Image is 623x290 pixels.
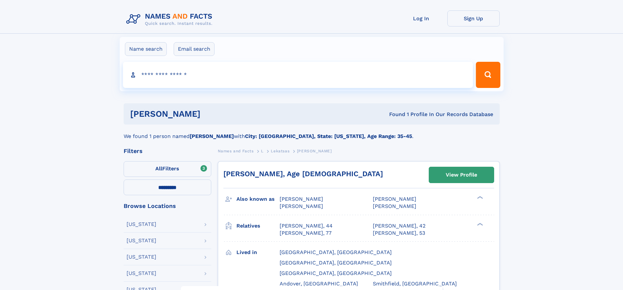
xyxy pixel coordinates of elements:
input: search input [123,62,473,88]
button: Search Button [476,62,500,88]
div: [US_STATE] [127,271,156,276]
label: Email search [174,42,215,56]
span: [GEOGRAPHIC_DATA], [GEOGRAPHIC_DATA] [280,260,392,266]
span: [PERSON_NAME] [280,203,323,209]
span: [PERSON_NAME] [297,149,332,153]
span: L [261,149,264,153]
label: Name search [125,42,167,56]
a: Sign Up [447,10,500,26]
a: [PERSON_NAME], 53 [373,230,425,237]
img: Logo Names and Facts [124,10,218,28]
a: [PERSON_NAME], 44 [280,222,333,230]
span: Lekatsas [271,149,289,153]
a: Lekatsas [271,147,289,155]
h1: [PERSON_NAME] [130,110,295,118]
div: We found 1 person named with . [124,125,500,140]
div: [US_STATE] [127,238,156,243]
span: Andover, [GEOGRAPHIC_DATA] [280,281,358,287]
a: [PERSON_NAME], 77 [280,230,332,237]
a: Names and Facts [218,147,254,155]
div: Found 1 Profile In Our Records Database [295,111,493,118]
a: L [261,147,264,155]
span: [PERSON_NAME] [373,203,416,209]
span: [GEOGRAPHIC_DATA], [GEOGRAPHIC_DATA] [280,249,392,255]
a: Log In [395,10,447,26]
h3: Lived in [236,247,280,258]
h3: Relatives [236,220,280,231]
a: [PERSON_NAME], 42 [373,222,425,230]
div: [US_STATE] [127,222,156,227]
span: [PERSON_NAME] [280,196,323,202]
div: Browse Locations [124,203,211,209]
h3: Also known as [236,194,280,205]
span: Smithfield, [GEOGRAPHIC_DATA] [373,281,457,287]
div: ❯ [476,222,483,226]
a: [PERSON_NAME], Age [DEMOGRAPHIC_DATA] [223,170,383,178]
a: View Profile [429,167,494,183]
span: [GEOGRAPHIC_DATA], [GEOGRAPHIC_DATA] [280,270,392,276]
div: ❯ [476,196,483,200]
div: View Profile [446,167,477,182]
div: [US_STATE] [127,254,156,260]
div: Filters [124,148,211,154]
span: All [155,165,162,172]
label: Filters [124,161,211,177]
b: City: [GEOGRAPHIC_DATA], State: [US_STATE], Age Range: 35-45 [245,133,412,139]
b: [PERSON_NAME] [190,133,234,139]
span: [PERSON_NAME] [373,196,416,202]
